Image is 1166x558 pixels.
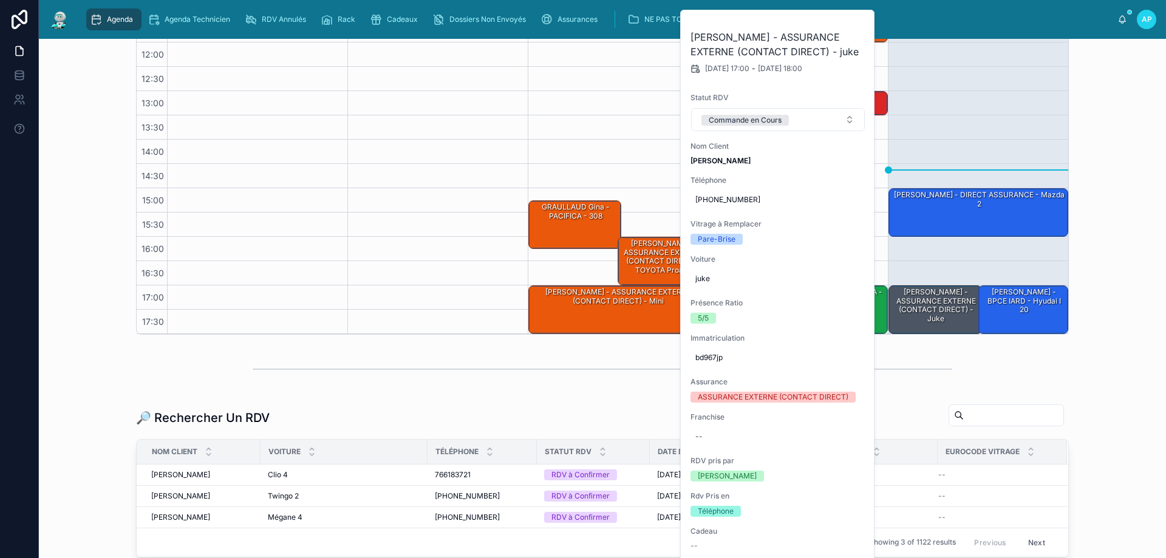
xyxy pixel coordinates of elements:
[529,201,621,248] div: GRAULLAUD Gina - PACIFICA - 308
[698,313,709,324] div: 5/5
[938,491,1052,501] a: --
[938,512,1052,522] a: --
[151,512,210,522] span: [PERSON_NAME]
[262,15,306,24] span: RDV Annulés
[268,470,420,480] a: Clio 4
[690,491,865,501] span: Rdv Pris en
[551,491,610,502] div: RDV à Confirmer
[435,447,479,457] span: Téléphone
[657,470,701,480] span: [DATE] 12:30
[1020,533,1054,552] button: Next
[938,470,1052,480] a: --
[138,243,167,254] span: 16:00
[435,491,530,501] a: [PHONE_NUMBER]
[705,64,749,73] span: [DATE] 17:00
[531,202,621,222] div: GRAULLAUD Gina - PACIFICA - 308
[690,156,751,165] strong: [PERSON_NAME]
[268,470,288,480] span: Clio 4
[435,491,500,501] span: [PHONE_NUMBER]
[946,447,1020,457] span: Eurocode Vitrage
[891,287,981,324] div: [PERSON_NAME] - ASSURANCE EXTERNE (CONTACT DIRECT) - juke
[544,512,643,523] a: RDV à Confirmer
[690,298,865,308] span: Présence Ratio
[709,115,782,126] div: Commande en Cours
[165,15,230,24] span: Agenda Technicien
[138,146,167,157] span: 14:00
[690,30,865,59] h2: [PERSON_NAME] - ASSURANCE EXTERNE (CONTACT DIRECT) - juke
[657,470,781,480] a: [DATE] 12:30
[138,171,167,181] span: 14:30
[429,9,534,30] a: Dossiers Non Envoyés
[620,238,706,276] div: [PERSON_NAME] - ASSURANCE EXTERNE (CONTACT DIRECT) - TOYOTA Proace
[690,541,698,551] span: --
[551,469,610,480] div: RDV à Confirmer
[529,286,707,333] div: [PERSON_NAME] - ASSURANCE EXTERNE (CONTACT DIRECT) - Mini
[268,512,420,522] a: Mégane 4
[690,412,865,422] span: Franchise
[869,537,956,547] span: Showing 3 of 1122 results
[657,512,701,522] span: [DATE] 12:30
[658,447,721,457] span: Date Début RDV
[690,377,865,387] span: Assurance
[938,491,946,501] span: --
[698,234,735,245] div: Pare-Brise
[695,274,861,284] span: juke
[144,9,239,30] a: Agenda Technicien
[107,15,133,24] span: Agenda
[690,526,865,536] span: Cadeau
[139,292,167,302] span: 17:00
[698,506,734,517] div: Téléphone
[151,491,210,501] span: [PERSON_NAME]
[938,470,946,480] span: --
[138,122,167,132] span: 13:30
[695,432,703,441] div: --
[268,491,420,501] a: Twingo 2
[151,470,210,480] span: [PERSON_NAME]
[139,219,167,230] span: 15:30
[366,9,426,30] a: Cadeaux
[138,98,167,108] span: 13:00
[268,491,299,501] span: Twingo 2
[690,93,865,103] span: Statut RDV
[644,15,707,24] span: NE PAS TOUCHER
[938,512,946,522] span: --
[690,254,865,264] span: Voiture
[690,219,865,229] span: Vitrage à Remplacer
[435,470,530,480] a: 766183721
[698,392,848,403] div: ASSURANCE EXTERNE (CONTACT DIRECT)
[889,286,981,333] div: [PERSON_NAME] - ASSURANCE EXTERNE (CONTACT DIRECT) - juke
[752,64,755,73] span: -
[690,456,865,466] span: RDV pris par
[624,9,732,30] a: NE PAS TOUCHER
[138,73,167,84] span: 12:30
[435,512,530,522] a: [PHONE_NUMBER]
[690,175,865,185] span: Téléphone
[268,447,301,457] span: Voiture
[1142,15,1152,24] span: AP
[618,237,707,285] div: [PERSON_NAME] - ASSURANCE EXTERNE (CONTACT DIRECT) - TOYOTA Proace
[241,9,315,30] a: RDV Annulés
[151,470,253,480] a: [PERSON_NAME]
[544,491,643,502] a: RDV à Confirmer
[690,141,865,151] span: Nom Client
[758,64,802,73] span: [DATE] 18:00
[657,491,781,501] a: [DATE] 13:00
[151,512,253,522] a: [PERSON_NAME]
[690,333,865,343] span: Immatriculation
[691,108,865,131] button: Select Button
[981,287,1067,315] div: [PERSON_NAME] - BPCE IARD - hyudai i 20
[545,447,592,457] span: Statut RDV
[889,189,1068,236] div: [PERSON_NAME] - DIRECT ASSURANCE - Mazda 2
[138,49,167,60] span: 12:00
[537,9,606,30] a: Assurances
[139,195,167,205] span: 15:00
[80,6,1117,33] div: scrollable content
[657,491,701,501] span: [DATE] 13:00
[551,512,610,523] div: RDV à Confirmer
[86,9,141,30] a: Agenda
[268,512,302,522] span: Mégane 4
[979,286,1068,333] div: [PERSON_NAME] - BPCE IARD - hyudai i 20
[891,189,1067,209] div: [PERSON_NAME] - DIRECT ASSURANCE - Mazda 2
[138,268,167,278] span: 16:30
[531,287,707,307] div: [PERSON_NAME] - ASSURANCE EXTERNE (CONTACT DIRECT) - Mini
